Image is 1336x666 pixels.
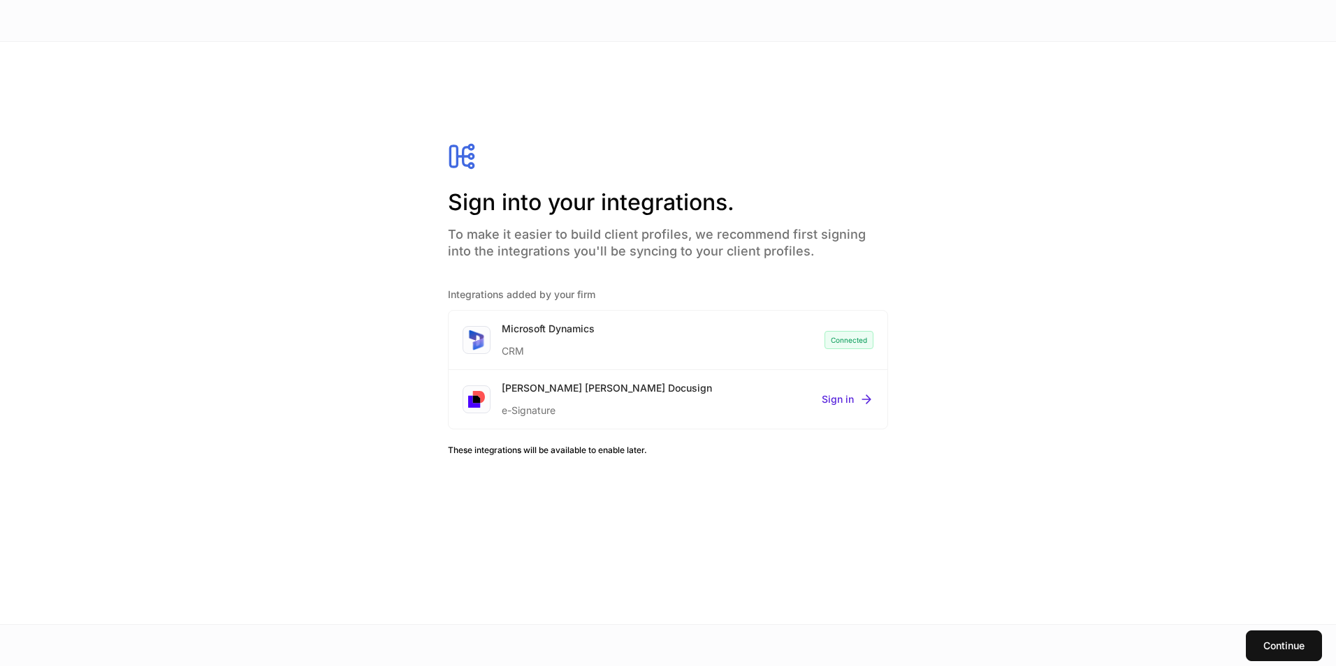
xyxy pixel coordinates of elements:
[502,395,712,417] div: e-Signature
[448,443,888,457] h6: These integrations will be available to enable later.
[465,329,488,351] img: sIOyOZvWb5kUEAwh5D03bPzsWHrUXBSdsWHDhg8Ma8+nBQBvlija69eFAv+snJUCyn8AqO+ElBnIpgMAAAAASUVORK5CYII=
[822,392,873,406] button: Sign in
[825,331,873,349] div: Connected
[448,218,888,260] h4: To make it easier to build client profiles, we recommend first signing into the integrations you'...
[448,187,888,218] h2: Sign into your integrations.
[502,322,595,336] div: Microsoft Dynamics
[1263,641,1305,651] div: Continue
[448,288,888,302] h5: Integrations added by your firm
[502,381,712,395] div: [PERSON_NAME] [PERSON_NAME] Docusign
[502,336,595,358] div: CRM
[1246,630,1322,661] button: Continue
